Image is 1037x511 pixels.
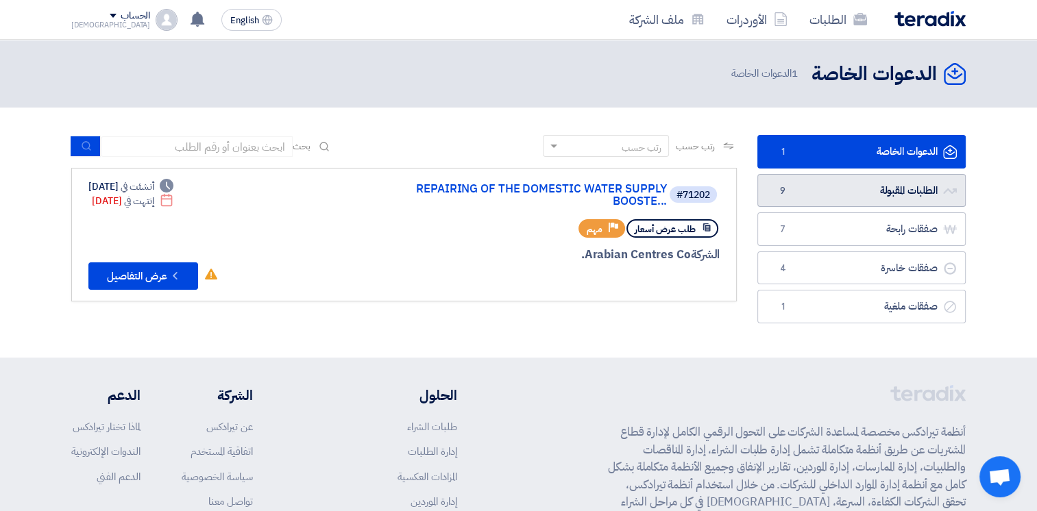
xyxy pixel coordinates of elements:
a: طلبات الشراء [407,419,457,434]
span: رتب حسب [676,139,715,153]
li: الحلول [294,385,457,406]
div: [DATE] [88,179,173,194]
span: بحث [293,139,310,153]
a: إدارة الموردين [411,494,457,509]
a: الطلبات [798,3,878,36]
div: Open chat [979,456,1021,497]
button: English [221,9,282,31]
a: عن تيرادكس [206,419,253,434]
span: 7 [774,223,791,236]
span: 4 [774,262,791,275]
span: 9 [774,184,791,198]
span: English [230,16,259,25]
span: 1 [774,145,791,159]
div: رتب حسب [622,140,661,155]
a: ملف الشركة [618,3,716,36]
span: الشركة [691,246,720,263]
a: الدعوات الخاصة1 [757,135,966,169]
a: الطلبات المقبولة9 [757,174,966,208]
img: Teradix logo [894,11,966,27]
a: الأوردرات [716,3,798,36]
li: الشركة [182,385,253,406]
span: مهم [587,223,602,236]
img: profile_test.png [156,9,178,31]
a: لماذا تختار تيرادكس [73,419,141,434]
span: الدعوات الخاصة [731,66,801,82]
a: سياسة الخصوصية [182,469,253,484]
div: [DEMOGRAPHIC_DATA] [71,21,150,29]
a: إدارة الطلبات [408,444,457,459]
li: الدعم [71,385,141,406]
div: [DATE] [92,194,173,208]
a: المزادات العكسية [398,469,457,484]
a: تواصل معنا [208,494,253,509]
h2: الدعوات الخاصة [812,61,937,88]
button: عرض التفاصيل [88,262,198,290]
span: طلب عرض أسعار [635,223,696,236]
a: اتفاقية المستخدم [191,444,253,459]
a: الدعم الفني [97,469,141,484]
span: 1 [774,300,791,314]
div: #71202 [676,190,710,200]
span: 1 [792,66,798,81]
a: صفقات ملغية1 [757,290,966,323]
a: الندوات الإلكترونية [71,444,141,459]
div: الحساب [121,10,150,22]
input: ابحث بعنوان أو رقم الطلب [101,136,293,157]
a: REPAIRING OF THE DOMESTIC WATER SUPPLY BOOSTE... [393,183,667,208]
a: صفقات رابحة7 [757,212,966,246]
div: Arabian Centres Co. [390,246,720,264]
span: أنشئت في [121,179,154,194]
span: إنتهت في [124,194,154,208]
a: صفقات خاسرة4 [757,251,966,285]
